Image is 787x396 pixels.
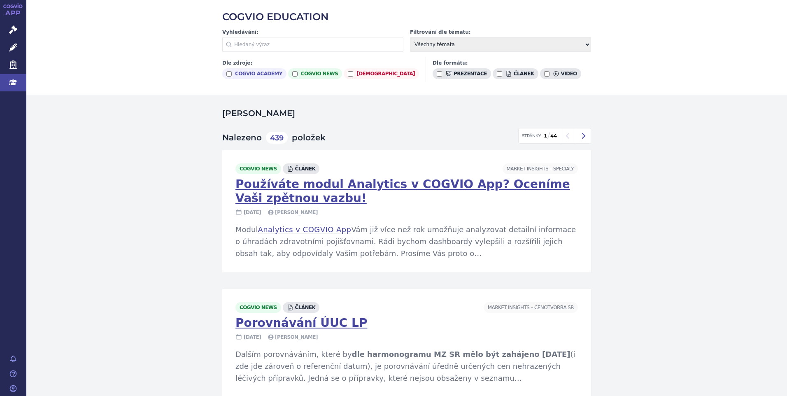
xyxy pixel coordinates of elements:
strong: 44 [550,133,557,138]
p: Dalším porovnáváním, které by (i zde jde zároveň o referenční datum), je porovnávání úředně určen... [235,348,578,384]
h3: Dle zdroje: [222,59,419,67]
span: Stránky: [522,134,541,138]
span: [PERSON_NAME] [268,333,318,341]
strong: dle harmonogramu MZ SR mělo být zahájeno [DATE] [352,350,570,359]
label: cogvio academy [222,68,286,79]
h2: [PERSON_NAME] [222,108,591,118]
span: [DATE] [235,209,261,216]
label: cogvio news [288,68,342,79]
h2: Nalezeno položek [222,132,326,144]
input: cogvio academy [226,71,232,77]
a: Analytics v COGVIO App [258,224,351,235]
input: cogvio news [292,71,298,77]
label: video [540,68,581,79]
span: cogvio news [235,302,281,313]
span: / [547,131,550,141]
span: [PERSON_NAME] [268,209,318,216]
h2: COGVIO EDUCATION [222,10,591,24]
p: Modul Vám již více než rok umožňuje analyzovat detailní informace o úhradách zdravotními pojišťov... [235,224,578,260]
h3: Dle formátu: [433,59,581,67]
span: Market Insights –⁠ Speciály [503,163,578,174]
input: prezentace [437,71,442,77]
label: Vyhledávání: [222,29,403,36]
a: Používáte modul Analytics v COGVIO App? Oceníme Vaši zpětnou vazbu! [235,177,570,205]
input: [DEMOGRAPHIC_DATA] [348,71,353,77]
span: Market Insights –⁠ Cenotvorba SR [484,302,578,313]
span: [DATE] [235,333,261,341]
label: prezentace [433,68,491,79]
strong: 1 [544,133,547,138]
input: článek [497,71,502,77]
span: 439 [266,132,288,144]
span: cogvio news [235,163,281,174]
a: Porovnávání ÚUC LP [235,316,367,330]
span: článek [283,163,320,174]
input: video [544,71,550,77]
span: článek [283,302,320,313]
label: článek [493,68,538,79]
label: [DEMOGRAPHIC_DATA] [344,68,419,79]
label: Filtrování dle tématu: [410,29,591,36]
input: Hledaný výraz [222,37,403,52]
